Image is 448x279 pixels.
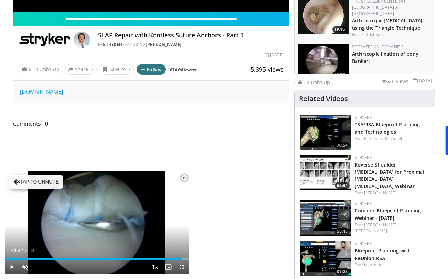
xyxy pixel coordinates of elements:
a: 68:34 [300,155,351,190]
a: Blueprint Planning with ReUnion RSA [355,247,411,261]
span: 2:08 [11,248,20,253]
div: Feat. [355,136,429,142]
div: Feat. [355,262,429,268]
img: 5590996b-cb48-4399-9e45-1e14765bb8fc.150x105_q85_crop-smart_upscale.jpg [300,155,351,190]
button: Share [65,64,97,75]
span: / [22,248,23,253]
a: 6 Thumbs Up [19,64,62,74]
a: Reverse Shoulder [MEDICAL_DATA] for Proximal [MEDICAL_DATA] [MEDICAL_DATA] Webinar [355,161,425,189]
a: 03:32 [298,44,349,80]
button: Tap to unmute [9,175,63,189]
a: [PERSON_NAME] [364,190,396,196]
h4: Related Videos [299,94,348,103]
button: Enable picture-in-picture mode [161,260,175,274]
button: Play [5,260,18,274]
span: 68:34 [335,182,350,189]
a: S. Krishnan [361,32,383,37]
a: Socrates Kalogrianitis [352,44,404,50]
span: 07:28 [335,268,350,275]
li: 626 views [382,77,409,85]
span: 55:15 [335,228,350,234]
button: Fullscreen [175,260,189,274]
span: 19:16 [332,26,347,32]
span: 70:54 [335,142,350,149]
a: Stryker [355,115,372,120]
a: Stryker [103,41,122,47]
div: Feat. [352,32,432,38]
a: Arthrscopic fixation of bony Bankart [352,51,419,64]
a: Stryker [355,241,372,246]
div: Feat. [355,222,429,234]
div: By FEATURING [98,41,283,48]
div: Feat. [355,190,429,196]
a: 55:15 [300,200,351,236]
span: Comments 0 [13,119,289,128]
a: 70:54 [300,115,351,150]
button: Unmute [18,260,32,274]
img: b745bf0a-de15-4ef7-a148-80f8a264117e.150x105_q85_crop-smart_upscale.jpg [300,241,351,276]
a: Stryker [355,155,372,160]
img: Stryker [19,32,71,48]
a: 1874 followers [167,67,197,73]
a: TSA/RSA Blueprint Planning and Technologies [355,121,420,135]
span: 5,395 views [251,65,284,73]
a: [PERSON_NAME] [355,228,387,234]
button: Save to [99,64,134,75]
div: [DATE] [265,52,283,58]
a: B. Service, [364,136,384,141]
a: Complex Blueprint Planning Webinar - [DATE] [355,207,421,221]
a: [PERSON_NAME], [364,222,397,228]
div: Progress Bar [5,258,189,260]
span: 6 [29,66,31,72]
a: Arthroscopic [MEDICAL_DATA] using the Triangle Technique [352,17,423,31]
h4: SLAP Repair with Knotless Suture Anchors - Part 1 [98,32,283,39]
span: 03:32 [332,72,347,78]
button: Close [177,171,191,185]
li: [DATE] [413,77,432,84]
a: M. Amini [385,136,402,141]
img: eeea54c7-721f-4b5d-b439-51b11a7ab328.150x105_q85_crop-smart_upscale.jpg [298,44,349,80]
a: Stryker [355,200,372,206]
button: Follow [137,64,166,75]
a: [DOMAIN_NAME] [20,88,63,95]
img: 2640b230-daff-4365-83bd-21e2b960ecb5.150x105_q85_crop-smart_upscale.jpg [300,200,351,236]
img: Avatar [74,32,90,48]
a: 07:28 [300,241,351,276]
a: Thumbs Up [294,77,333,87]
button: Playback Rate [148,260,161,274]
a: M. Amini [364,262,381,268]
video-js: Video Player [5,171,189,274]
img: a4d3b802-610a-4c4d-91a4-ffc1b6f0ec47.150x105_q85_crop-smart_upscale.jpg [300,115,351,150]
a: [PERSON_NAME] [146,41,182,47]
span: 2:13 [25,248,34,253]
